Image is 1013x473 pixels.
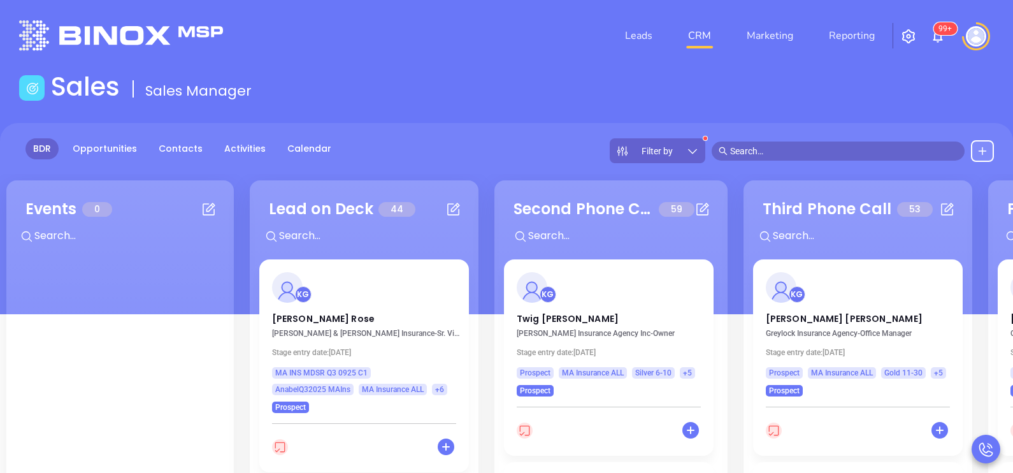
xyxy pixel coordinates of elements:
sup: 100 [933,22,957,35]
div: Events [25,198,77,221]
a: Calendar [280,138,339,159]
span: MA INS MDSR Q3 0925 C1 [275,366,368,380]
div: Lead on Deck [269,198,373,221]
div: Third Phone Call53 [753,190,963,259]
a: BDR [25,138,59,159]
a: profileKarina GenovezTwig [PERSON_NAME] [PERSON_NAME] Insurance Agency Inc-OwnerStage entry date:... [504,259,714,397]
a: Opportunities [65,138,145,159]
h1: Sales [51,71,120,102]
span: search [719,147,728,156]
input: Search... [33,228,224,244]
img: profile [272,272,303,303]
input: Search... [527,228,718,244]
p: Bryden & Sullivan Insurance - Sr. Vice President [272,329,463,338]
a: Contacts [151,138,210,159]
a: Leads [620,23,657,48]
div: profileKarina Genovez[PERSON_NAME] [PERSON_NAME] Greylock Insurance Agency-Office ManagerStage en... [753,259,963,462]
input: Search... [772,228,963,244]
img: iconSetting [901,29,916,44]
a: Reporting [824,23,880,48]
div: Third Phone Call [763,198,892,221]
span: Prospect [769,384,800,398]
div: Second Phone Call59 [504,190,718,259]
img: user [966,26,986,47]
span: 44 [378,202,415,217]
span: Sales Manager [145,81,252,101]
p: Twig [PERSON_NAME] [517,312,701,319]
span: 0 [82,202,112,217]
img: iconNotification [930,29,945,44]
span: MA Insurance ALL [562,366,624,380]
img: profile [766,272,796,303]
span: +5 [934,366,943,380]
span: AnabelQ32025 MAIns [275,382,350,397]
span: MA Insurance ALL [811,366,873,380]
span: Prospect [769,366,800,380]
p: Tue 5/21/2024 [272,348,463,357]
span: 53 [897,202,933,217]
span: Prospect [275,400,306,414]
div: Lead on Deck44 [259,190,469,259]
img: profile [517,272,547,303]
input: Search… [730,144,958,158]
span: +5 [683,366,692,380]
img: logo [19,20,223,50]
span: MA Insurance ALL [362,382,424,397]
a: profileKarina Genovez[PERSON_NAME] Rose [PERSON_NAME] & [PERSON_NAME] Insurance-Sr. Vice Presiden... [259,259,469,413]
a: Activities [217,138,273,159]
span: Prospect [520,384,550,398]
div: profileKarina GenovezTwig [PERSON_NAME] [PERSON_NAME] Insurance Agency Inc-OwnerStage entry date:... [504,259,718,462]
a: profileKarina Genovez[PERSON_NAME] [PERSON_NAME] Greylock Insurance Agency-Office ManagerStage en... [753,259,963,397]
p: Tue 5/21/2024 [517,348,708,357]
a: CRM [683,23,716,48]
div: Second Phone Call [514,198,654,221]
div: Events0 [16,190,224,259]
p: [PERSON_NAME] Rose [272,312,456,319]
div: Karina Genovez [789,286,805,303]
p: Greylock Insurance Agency - Office Manager [766,329,957,338]
div: Karina Genovez [295,286,312,303]
p: Tue 5/21/2024 [766,348,957,357]
span: Silver 6-10 [635,366,672,380]
div: Karina Genovez [540,286,556,303]
span: 59 [659,202,694,217]
span: Gold 11-30 [884,366,923,380]
span: Prospect [520,366,550,380]
p: [PERSON_NAME] [PERSON_NAME] [766,312,950,319]
input: Search... [278,228,469,244]
span: +6 [435,382,444,397]
a: Marketing [742,23,798,48]
span: Filter by [642,147,673,156]
p: William C Burke Jr Insurance Agency Inc - Owner [517,329,708,338]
